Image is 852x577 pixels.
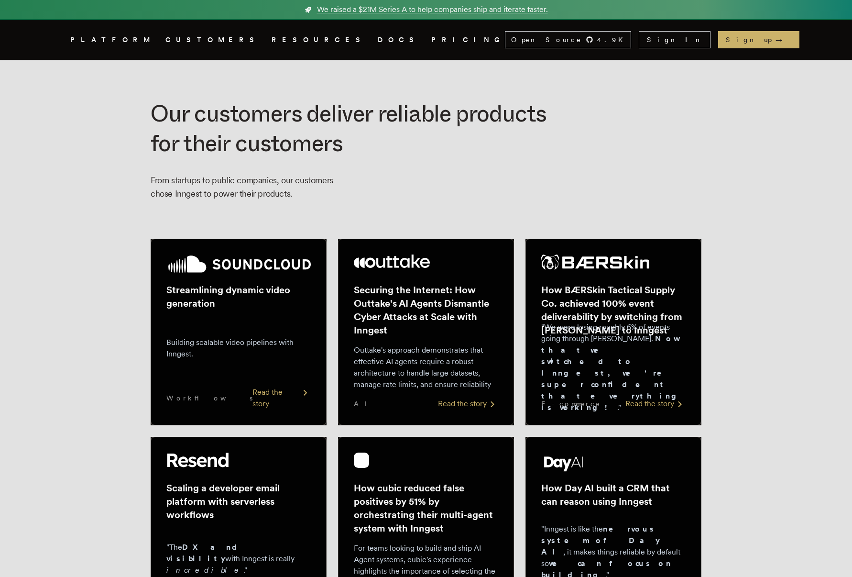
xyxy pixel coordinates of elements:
span: deliver reliable products for their customers [151,100,546,157]
p: From startups to public companies, our customers chose Inngest to power their products. [151,174,334,200]
strong: nervous system of Day AI [541,524,660,556]
span: We raised a $21M Series A to help companies ship and iterate faster. [317,4,548,15]
span: AI [354,399,375,409]
a: DOCS [378,34,420,46]
p: "The with Inngest is really ." [166,542,311,576]
a: Sign up [718,31,799,48]
span: E-commerce [541,399,601,409]
span: → [776,35,792,44]
h2: How cubic reduced false positives by 51% by orchestrating their multi-agent system with Inngest [354,481,498,535]
a: BÆRSkin Tactical Supply Co. logoHow BÆRSkin Tactical Supply Co. achieved 100% event deliverabilit... [525,239,701,425]
span: Open Source [511,35,582,44]
h2: How Day AI built a CRM that can reason using Inngest [541,481,686,508]
img: Resend [166,453,229,468]
p: Outtake's approach demonstrates that effective AI agents require a robust architecture to handle ... [354,344,498,390]
div: Read the story [625,398,686,410]
h2: Streamlining dynamic video generation [166,283,311,310]
h2: Scaling a developer email platform with serverless workflows [166,481,311,522]
em: incredible [166,566,243,575]
span: 4.9 K [597,35,629,44]
h2: How BÆRSkin Tactical Supply Co. achieved 100% event deliverability by switching from [PERSON_NAME... [541,283,686,337]
a: Sign In [639,31,710,48]
img: cubic [354,453,369,468]
h2: Securing the Internet: How Outtake's AI Agents Dismantle Cyber Attacks at Scale with Inngest [354,283,498,337]
p: "We were losing roughly 6% of events going through [PERSON_NAME]. ." [541,322,686,413]
img: Day AI [541,453,586,472]
p: Building scalable video pipelines with Inngest. [166,337,311,360]
div: Read the story [252,387,311,410]
a: CUSTOMERS [165,34,260,46]
button: PLATFORM [70,34,154,46]
strong: Now that we switched to Inngest, we're super confident that everything is working! [541,334,684,412]
img: BÆRSkin Tactical Supply Co. [541,255,649,270]
h1: Our customers [151,99,548,158]
a: Outtake logoSecuring the Internet: How Outtake's AI Agents Dismantle Cyber Attacks at Scale with ... [338,239,514,425]
a: SoundCloud logoStreamlining dynamic video generationBuilding scalable video pipelines with Innges... [151,239,327,425]
span: Workflows [166,393,252,403]
a: PRICING [431,34,505,46]
img: SoundCloud [166,255,311,274]
div: Read the story [438,398,498,410]
strong: DX and visibility [166,543,245,563]
button: RESOURCES [272,34,366,46]
nav: Global [44,20,808,60]
img: Outtake [354,255,430,268]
